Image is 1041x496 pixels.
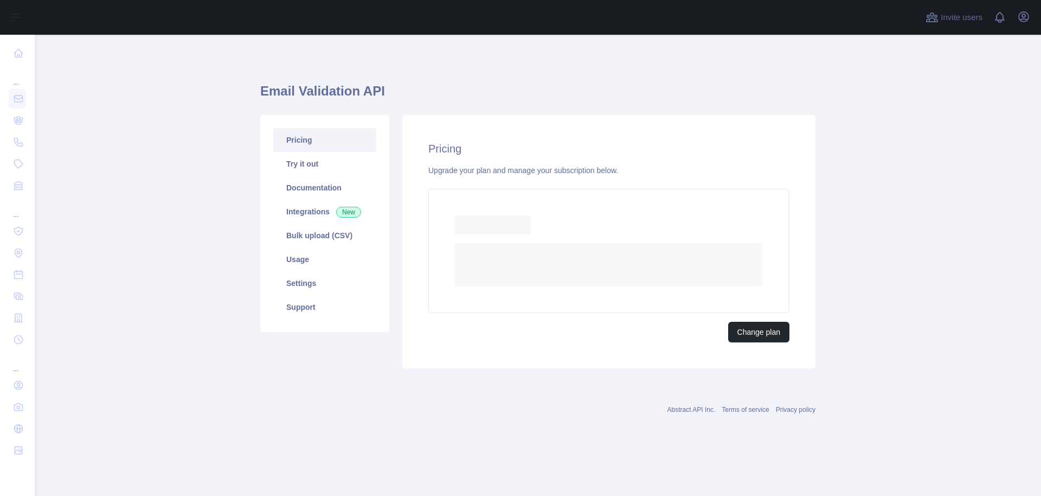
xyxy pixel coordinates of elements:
[273,271,376,295] a: Settings
[336,207,361,218] span: New
[923,9,985,26] button: Invite users
[9,65,26,87] div: ...
[260,82,815,109] h1: Email Validation API
[776,406,815,414] a: Privacy policy
[9,352,26,373] div: ...
[941,11,982,24] span: Invite users
[722,406,769,414] a: Terms of service
[728,322,789,342] button: Change plan
[667,406,716,414] a: Abstract API Inc.
[428,141,789,156] h2: Pricing
[273,176,376,200] a: Documentation
[428,165,789,176] div: Upgrade your plan and manage your subscription below.
[273,247,376,271] a: Usage
[273,128,376,152] a: Pricing
[273,295,376,319] a: Support
[9,198,26,219] div: ...
[273,200,376,224] a: Integrations New
[273,152,376,176] a: Try it out
[273,224,376,247] a: Bulk upload (CSV)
